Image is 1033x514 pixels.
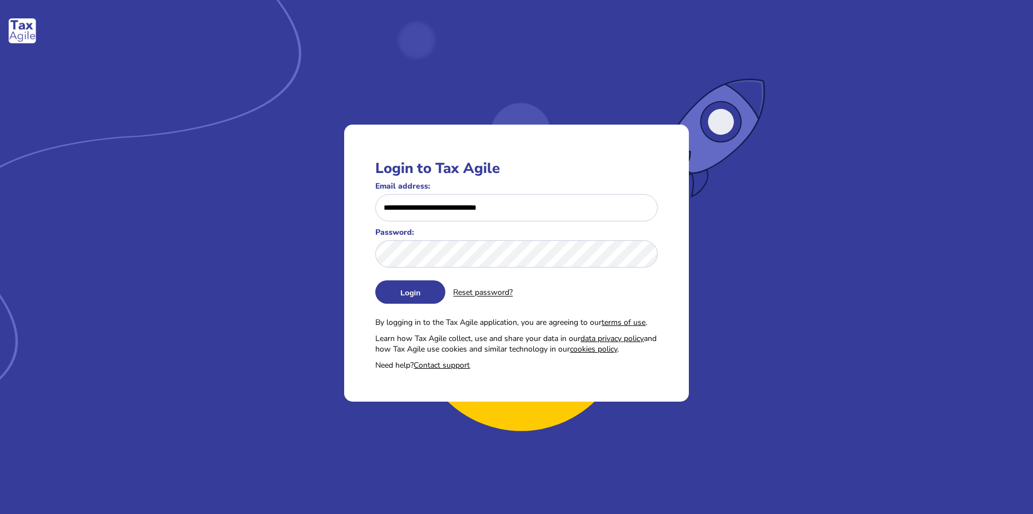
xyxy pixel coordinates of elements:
div: Need help? [375,360,657,370]
label: Email address: [375,181,657,191]
a: Contact support [414,360,470,370]
h1: Login to Tax Agile [375,159,657,178]
label: Password: [375,227,657,238]
a: cookies policy [570,344,617,354]
span: Click to send a reset password email [453,288,513,298]
a: terms of use [602,317,645,328]
button: Login [375,280,445,304]
div: Learn how Tax Agile collect, use and share your data in our and how Tax Agile use cookies and sim... [375,333,657,354]
a: data privacy policy [580,333,644,344]
div: By logging in to the Tax Agile application, you are agreeing to our . [375,317,657,328]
